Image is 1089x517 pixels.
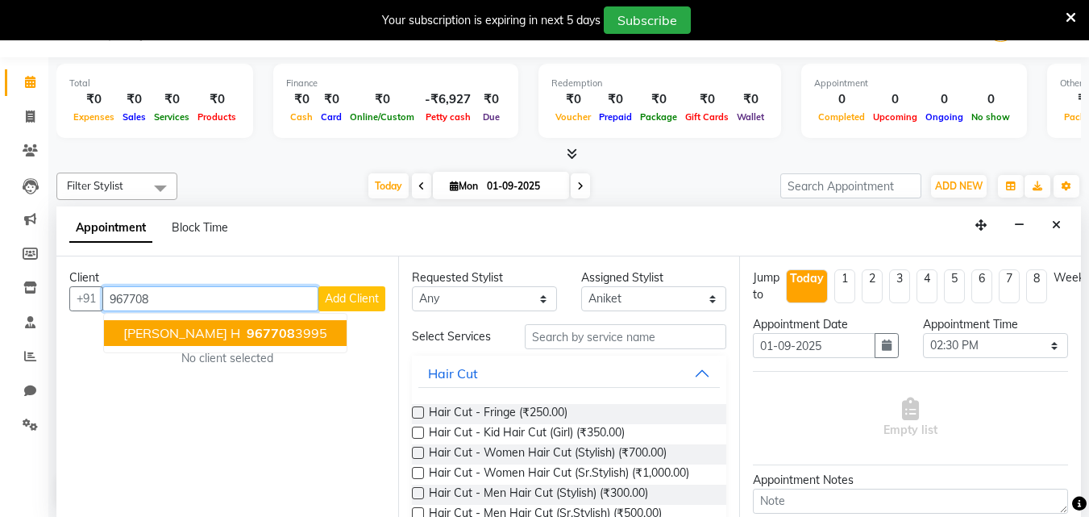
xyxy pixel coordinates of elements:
[479,111,504,123] span: Due
[889,269,910,303] li: 3
[636,111,681,123] span: Package
[69,286,103,311] button: +91
[733,90,768,109] div: ₹0
[317,90,346,109] div: ₹0
[382,12,601,29] div: Your subscription is expiring in next 5 days
[551,77,768,90] div: Redemption
[108,350,347,367] div: No client selected
[869,111,921,123] span: Upcoming
[150,111,193,123] span: Services
[318,286,385,311] button: Add Client
[753,472,1068,489] div: Appointment Notes
[681,90,733,109] div: ₹0
[780,173,921,198] input: Search Appointment
[482,174,563,198] input: 2025-09-01
[429,404,567,424] span: Hair Cut - Fringe (₹250.00)
[681,111,733,123] span: Gift Cards
[429,485,648,505] span: Hair Cut - Men Hair Cut (Stylish) (₹300.00)
[69,111,118,123] span: Expenses
[69,90,118,109] div: ₹0
[428,364,478,383] div: Hair Cut
[581,269,726,286] div: Assigned Stylist
[869,90,921,109] div: 0
[102,286,318,311] input: Search by Name/Mobile/Email/Code
[429,424,625,444] span: Hair Cut - Kid Hair Cut (Girl) (₹350.00)
[971,269,992,303] li: 6
[525,324,726,349] input: Search by service name
[69,77,240,90] div: Total
[286,90,317,109] div: ₹0
[193,111,240,123] span: Products
[429,444,667,465] span: Hair Cut - Women Hair Cut (Stylish) (₹700.00)
[636,90,681,109] div: ₹0
[921,111,967,123] span: Ongoing
[551,90,595,109] div: ₹0
[118,90,150,109] div: ₹0
[368,173,409,198] span: Today
[1045,213,1068,238] button: Close
[551,111,595,123] span: Voucher
[325,291,379,306] span: Add Client
[790,270,824,287] div: Today
[999,269,1020,303] li: 7
[429,465,689,485] span: Hair Cut - Women Hair Cut (Sr.Stylish) (₹1,000.00)
[967,111,1014,123] span: No show
[412,269,557,286] div: Requested Stylist
[862,269,883,303] li: 2
[243,325,327,341] ngb-highlight: 3995
[931,175,987,198] button: ADD NEW
[118,111,150,123] span: Sales
[446,180,482,192] span: Mon
[422,111,475,123] span: Petty cash
[814,90,869,109] div: 0
[733,111,768,123] span: Wallet
[604,6,691,34] button: Subscribe
[418,359,721,388] button: Hair Cut
[247,325,295,341] span: 967708
[935,180,983,192] span: ADD NEW
[67,179,123,192] span: Filter Stylist
[753,269,779,303] div: Jump to
[286,77,505,90] div: Finance
[595,90,636,109] div: ₹0
[172,220,228,235] span: Block Time
[418,90,477,109] div: -₹6,927
[1026,269,1047,303] li: 8
[400,328,513,345] div: Select Services
[917,269,937,303] li: 4
[69,269,385,286] div: Client
[944,269,965,303] li: 5
[921,90,967,109] div: 0
[346,90,418,109] div: ₹0
[150,90,193,109] div: ₹0
[193,90,240,109] div: ₹0
[317,111,346,123] span: Card
[814,77,1014,90] div: Appointment
[834,269,855,303] li: 1
[477,90,505,109] div: ₹0
[923,316,1068,333] div: Appointment Time
[286,111,317,123] span: Cash
[814,111,869,123] span: Completed
[123,325,240,341] span: [PERSON_NAME] H
[753,333,875,358] input: yyyy-mm-dd
[753,316,898,333] div: Appointment Date
[967,90,1014,109] div: 0
[346,111,418,123] span: Online/Custom
[595,111,636,123] span: Prepaid
[883,398,937,439] span: Empty list
[69,214,152,243] span: Appointment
